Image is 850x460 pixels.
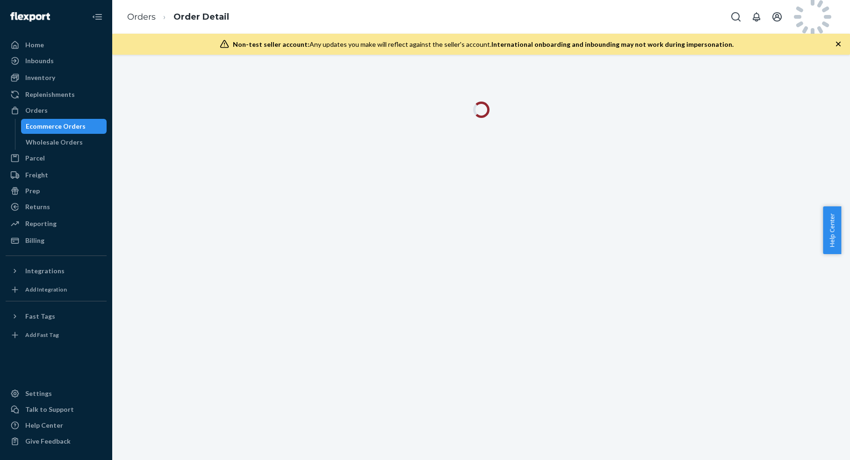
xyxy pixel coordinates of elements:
div: Home [25,40,44,50]
button: Help Center [823,206,841,254]
a: Add Integration [6,282,107,297]
div: Billing [25,236,44,245]
a: Add Fast Tag [6,328,107,343]
div: Settings [25,389,52,398]
button: Talk to Support [6,402,107,417]
a: Wholesale Orders [21,135,107,150]
button: Open notifications [747,7,766,26]
div: Freight [25,170,48,180]
a: Prep [6,183,107,198]
span: International onboarding and inbounding may not work during impersonation. [491,40,734,48]
div: Inbounds [25,56,54,66]
a: Freight [6,168,107,183]
a: Replenishments [6,87,107,102]
div: Fast Tags [25,312,55,321]
a: Billing [6,233,107,248]
button: Integrations [6,263,107,278]
a: Orders [127,12,156,22]
button: Open Search Box [727,7,745,26]
a: Home [6,37,107,52]
div: Integrations [25,266,65,276]
div: Prep [25,186,40,196]
a: Returns [6,199,107,214]
span: Non-test seller account: [233,40,310,48]
div: Orders [25,106,48,115]
div: Parcel [25,153,45,163]
div: Help Center [25,421,63,430]
div: Inventory [25,73,55,82]
button: Open account menu [768,7,786,26]
button: Give Feedback [6,434,107,449]
a: Reporting [6,216,107,231]
a: Order Detail [173,12,229,22]
div: Any updates you make will reflect against the seller's account. [233,40,734,49]
div: Add Fast Tag [25,331,59,339]
button: Close Navigation [88,7,107,26]
img: Flexport logo [10,12,50,22]
a: Inbounds [6,53,107,68]
ol: breadcrumbs [120,3,237,31]
div: Replenishments [25,90,75,99]
a: Parcel [6,151,107,166]
a: Ecommerce Orders [21,119,107,134]
a: Help Center [6,418,107,433]
div: Talk to Support [25,405,74,414]
div: Reporting [25,219,57,228]
div: Ecommerce Orders [26,122,86,131]
a: Orders [6,103,107,118]
div: Give Feedback [25,437,71,446]
a: Inventory [6,70,107,85]
a: Settings [6,386,107,401]
div: Wholesale Orders [26,138,83,147]
div: Add Integration [25,285,67,293]
div: Returns [25,202,50,212]
button: Fast Tags [6,309,107,324]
